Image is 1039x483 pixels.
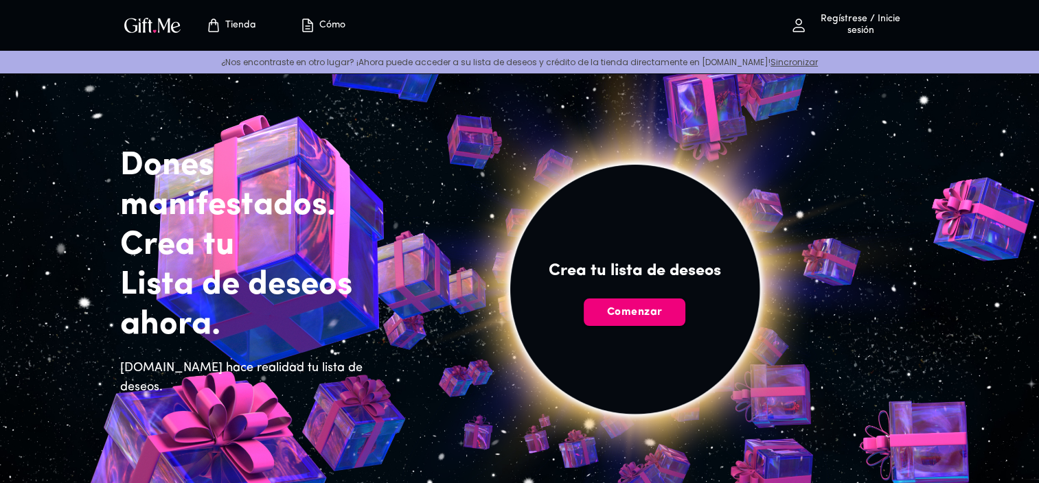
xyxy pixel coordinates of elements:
p: Cómo [316,20,345,32]
h2: Crea tu [120,226,406,266]
button: Comenzar [584,298,685,326]
h2: Lista de deseos ahora. [120,266,406,345]
span: Comenzar [584,305,685,320]
img: how-to.svg [299,17,316,34]
a: Sincronizar [770,56,818,68]
h6: [DOMAIN_NAME] hace realidad tu lista de deseos. [120,359,406,397]
button: Logotipo de GiftMe [120,17,185,34]
button: Cómo [285,3,361,47]
h2: Dones manifestados. [120,146,406,226]
button: Página de la tienda [193,3,269,47]
h4: Crea tu lista de deseos [549,260,721,282]
p: Regístrese / Inicie sesión [807,14,911,37]
img: Logotipo de GiftMe [122,15,183,35]
p: Tienda [222,20,256,32]
p: ¿Nos encontraste en otro lugar? ¡Ahora puede acceder a su lista de deseos y crédito de la tienda ... [11,56,1028,68]
button: Regístrese / Inicie sesión [782,3,920,47]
